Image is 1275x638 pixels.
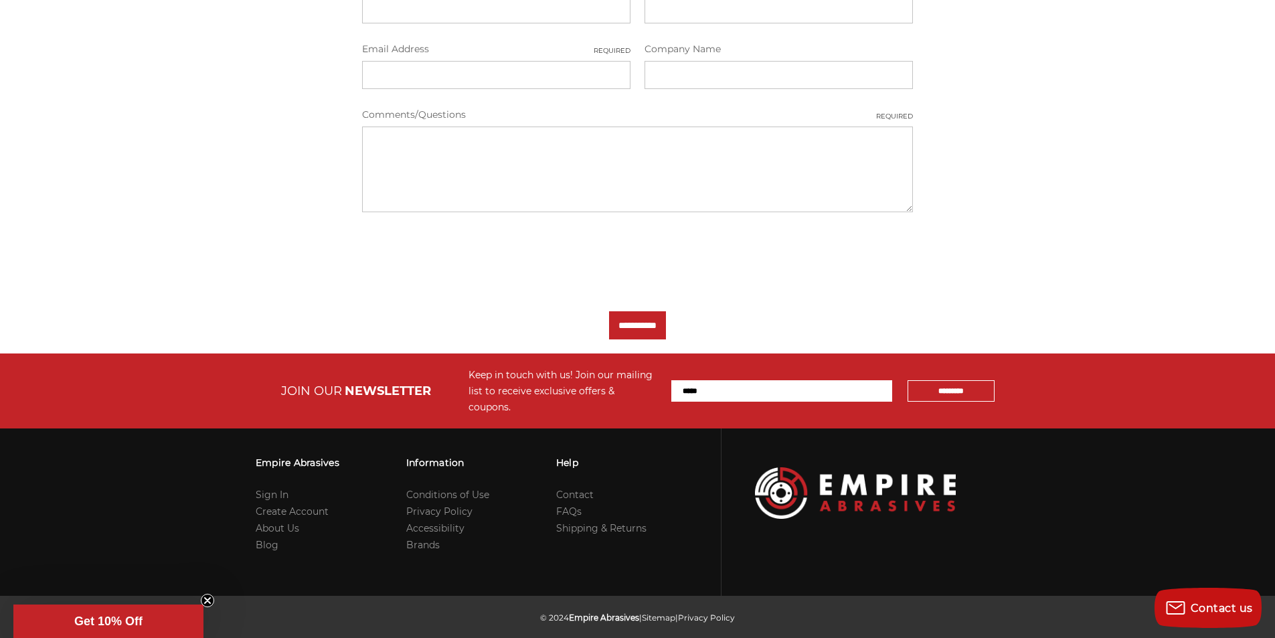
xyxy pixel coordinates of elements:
[406,489,489,501] a: Conditions of Use
[594,46,630,56] small: Required
[569,613,639,623] span: Empire Abrasives
[755,467,956,519] img: Empire Abrasives Logo Image
[362,42,630,56] label: Email Address
[556,505,582,517] a: FAQs
[876,111,913,121] small: Required
[556,489,594,501] a: Contact
[362,108,914,122] label: Comments/Questions
[406,539,440,551] a: Brands
[678,613,735,623] a: Privacy Policy
[469,367,658,415] div: Keep in touch with us! Join our mailing list to receive exclusive offers & coupons.
[556,449,647,477] h3: Help
[345,384,431,398] span: NEWSLETTER
[362,231,566,283] iframe: reCAPTCHA
[1191,602,1253,615] span: Contact us
[201,594,214,607] button: Close teaser
[406,505,473,517] a: Privacy Policy
[406,522,464,534] a: Accessibility
[540,609,735,626] p: © 2024 | |
[406,449,489,477] h3: Information
[645,42,913,56] label: Company Name
[556,522,647,534] a: Shipping & Returns
[256,489,288,501] a: Sign In
[256,449,339,477] h3: Empire Abrasives
[74,615,143,628] span: Get 10% Off
[256,539,278,551] a: Blog
[1155,588,1262,628] button: Contact us
[256,505,329,517] a: Create Account
[256,522,299,534] a: About Us
[642,613,675,623] a: Sitemap
[13,605,203,638] div: Get 10% OffClose teaser
[281,384,342,398] span: JOIN OUR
